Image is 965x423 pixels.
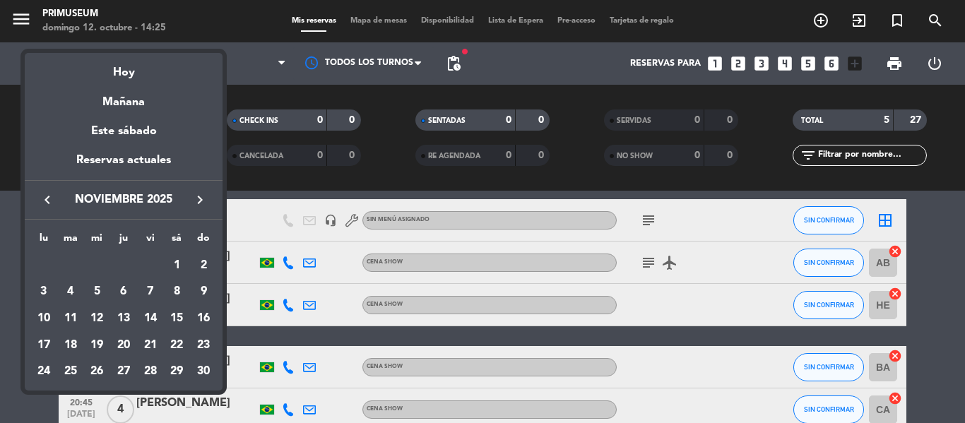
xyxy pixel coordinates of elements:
td: 19 de noviembre de 2025 [83,332,110,359]
div: 28 [138,360,162,384]
div: 18 [59,333,83,357]
td: 28 de noviembre de 2025 [137,359,164,386]
div: Este sábado [25,112,223,151]
td: 5 de noviembre de 2025 [83,279,110,306]
div: 30 [191,360,215,384]
td: 15 de noviembre de 2025 [164,305,191,332]
div: 12 [85,306,109,330]
td: 16 de noviembre de 2025 [190,305,217,332]
td: 14 de noviembre de 2025 [137,305,164,332]
td: 24 de noviembre de 2025 [30,359,57,386]
td: 21 de noviembre de 2025 [137,332,164,359]
td: 7 de noviembre de 2025 [137,279,164,306]
td: 2 de noviembre de 2025 [190,252,217,279]
i: keyboard_arrow_right [191,191,208,208]
span: noviembre 2025 [60,191,187,209]
div: 17 [32,333,56,357]
div: Reservas actuales [25,151,223,180]
th: domingo [190,230,217,252]
th: martes [57,230,84,252]
div: 15 [165,306,189,330]
td: 3 de noviembre de 2025 [30,279,57,306]
td: 13 de noviembre de 2025 [110,305,137,332]
th: lunes [30,230,57,252]
div: 5 [85,280,109,304]
div: 3 [32,280,56,304]
div: 27 [112,360,136,384]
div: 11 [59,306,83,330]
th: jueves [110,230,137,252]
th: miércoles [83,230,110,252]
div: 6 [112,280,136,304]
div: Mañana [25,83,223,112]
td: 17 de noviembre de 2025 [30,332,57,359]
td: 26 de noviembre de 2025 [83,359,110,386]
td: 25 de noviembre de 2025 [57,359,84,386]
td: NOV. [30,252,164,279]
td: 4 de noviembre de 2025 [57,279,84,306]
td: 12 de noviembre de 2025 [83,305,110,332]
div: 26 [85,360,109,384]
td: 27 de noviembre de 2025 [110,359,137,386]
div: 23 [191,333,215,357]
td: 11 de noviembre de 2025 [57,305,84,332]
div: 10 [32,306,56,330]
div: 4 [59,280,83,304]
td: 9 de noviembre de 2025 [190,279,217,306]
div: 9 [191,280,215,304]
th: viernes [137,230,164,252]
td: 18 de noviembre de 2025 [57,332,84,359]
div: 2 [191,254,215,278]
div: 7 [138,280,162,304]
div: 25 [59,360,83,384]
div: 21 [138,333,162,357]
td: 29 de noviembre de 2025 [164,359,191,386]
div: Hoy [25,53,223,82]
div: 1 [165,254,189,278]
button: keyboard_arrow_left [35,191,60,209]
div: 8 [165,280,189,304]
i: keyboard_arrow_left [39,191,56,208]
div: 20 [112,333,136,357]
div: 29 [165,360,189,384]
td: 30 de noviembre de 2025 [190,359,217,386]
td: 8 de noviembre de 2025 [164,279,191,306]
th: sábado [164,230,191,252]
td: 6 de noviembre de 2025 [110,279,137,306]
td: 23 de noviembre de 2025 [190,332,217,359]
div: 13 [112,306,136,330]
div: 19 [85,333,109,357]
div: 14 [138,306,162,330]
td: 1 de noviembre de 2025 [164,252,191,279]
button: keyboard_arrow_right [187,191,213,209]
div: 16 [191,306,215,330]
td: 10 de noviembre de 2025 [30,305,57,332]
div: 22 [165,333,189,357]
div: 24 [32,360,56,384]
td: 20 de noviembre de 2025 [110,332,137,359]
td: 22 de noviembre de 2025 [164,332,191,359]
